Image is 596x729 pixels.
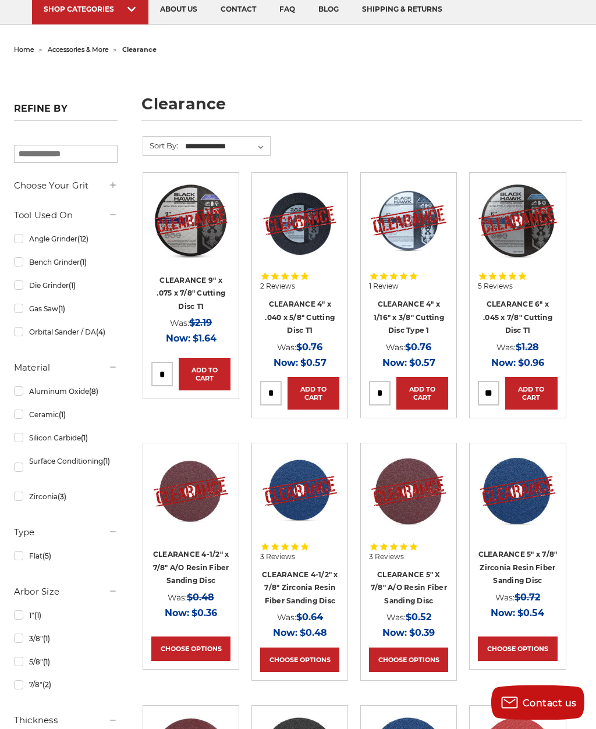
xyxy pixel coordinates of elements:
h5: Tool Used On [14,209,118,223]
div: Was: [260,610,339,625]
div: Was: [260,340,339,355]
div: Was: [478,340,557,355]
span: 2 Reviews [260,283,295,290]
span: 5 Reviews [478,283,513,290]
label: Sort By: [143,137,178,155]
span: Now: [491,358,516,369]
div: Was: [151,315,230,331]
span: (5) [42,552,51,561]
a: Add to Cart [288,378,339,410]
span: Now: [165,608,189,619]
h5: Thickness [14,714,118,728]
div: Was: [478,590,557,606]
a: CLEARANCE 5" x 7/8" Zirconia Resin Fiber Sanding Disc [478,550,558,585]
a: CLEARANCE 5" X 7/8" A/O Resin Fiber Sanding Disc [369,452,448,531]
img: CLEARANCE 4" x .040 x 5/8" Cutting Disc T1 [260,182,339,261]
span: $0.39 [409,628,435,639]
h5: Material [14,361,118,375]
a: Gas Saw [14,299,118,319]
a: Angle Grinder [14,229,118,250]
a: Add to Cart [396,378,448,410]
h1: clearance [141,97,582,122]
span: (1) [43,635,50,643]
span: Now: [382,628,407,639]
span: Now: [273,628,297,639]
h5: Type [14,526,118,540]
span: (1) [34,611,41,620]
h5: Choose Your Grit [14,179,118,193]
a: Flat [14,546,118,567]
a: 5/8" [14,652,118,673]
span: $0.57 [300,358,327,369]
a: Aluminum Oxide [14,382,118,402]
h5: Arbor Size [14,585,118,599]
img: CLEARANCE 6" x .045 x 7/8" Cut Off wheel [478,182,557,261]
span: $0.76 [405,342,431,353]
span: $0.57 [409,358,435,369]
a: CLEARANCE 4-1/2" x 7/8" A/O Resin Fiber Sanding Disc [151,452,230,531]
span: Contact us [523,698,577,709]
span: (2) [42,681,51,689]
span: (3) [58,493,66,502]
span: (1) [81,434,88,443]
a: Ceramic [14,405,118,425]
span: Now: [274,358,298,369]
span: $0.48 [300,628,327,639]
span: $0.36 [191,608,217,619]
span: 3 Reviews [260,554,295,561]
span: $1.28 [516,342,539,353]
a: 7/8" [14,675,118,695]
a: Bench Grinder [14,253,118,273]
a: CLEARANCE 6" x .045 x 7/8" Cutting Disc T1 [483,300,552,335]
a: accessories & more [48,46,109,54]
a: CLEARANCE 4" x 1/16" x 3/8" Cutting Disc Type 1 [374,300,444,335]
img: 5" x 7/8" Zirconia Resin Fiber Disc [478,452,557,531]
a: Add to Cart [505,378,557,410]
img: CLEARANCE 4" x 1/16" x 3/8" Cutting Disc [369,182,448,261]
img: CLEARANCE 9" x .075 x 7/8" Cutting Disc T1 [151,182,230,261]
span: (12) [77,235,88,244]
a: CLEARANCE 4-1/2" x 7/8" Zirconia Resin Fiber Sanding Disc [262,571,338,606]
span: 1 Review [369,283,399,290]
span: $0.48 [187,592,214,603]
span: (1) [103,457,110,466]
img: CLEARANCE 4-1/2" zirc resin fiber disc [260,452,339,531]
a: CLEARANCE 9" x .075 x 7/8" Cutting Disc T1 [157,276,225,311]
span: (4) [96,328,105,337]
span: $0.64 [296,612,323,623]
div: Was: [369,610,448,625]
span: $2.19 [189,318,212,329]
span: (1) [43,658,50,667]
span: (1) [58,305,65,314]
a: Add to Cart [179,358,230,391]
select: Sort By: [183,138,270,156]
span: (1) [80,258,87,267]
a: CLEARANCE 4-1/2" x 7/8" A/O Resin Fiber Sanding Disc [153,550,229,585]
span: (8) [89,387,98,396]
span: (1) [59,411,66,419]
div: Was: [369,340,448,355]
span: Now: [491,608,515,619]
div: Was: [151,590,230,606]
button: Contact us [491,685,584,720]
span: $1.64 [193,333,217,344]
span: $0.54 [517,608,544,619]
a: Choose Options [478,637,557,662]
a: home [14,46,34,54]
span: Now: [166,333,190,344]
a: 3/8" [14,629,118,649]
span: clearance [122,46,157,54]
span: $0.96 [518,358,544,369]
a: 1" [14,606,118,626]
a: CLEARANCE 5" X 7/8" A/O Resin Fiber Sanding Disc [371,571,447,606]
a: Zirconia [14,487,118,507]
span: $0.72 [515,592,540,603]
div: SHOP CATEGORIES [44,5,137,14]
